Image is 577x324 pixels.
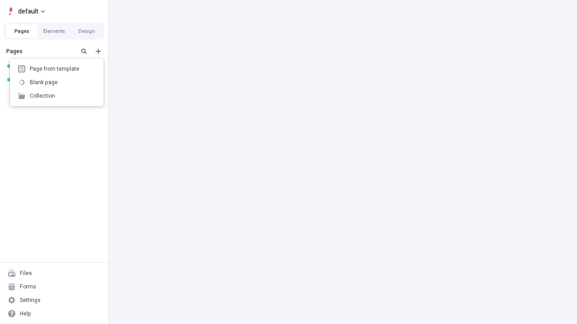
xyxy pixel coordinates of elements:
button: Pages [5,24,38,38]
button: Add new [93,46,104,57]
div: Collection [30,92,55,99]
button: Select site [4,4,48,18]
div: Files [20,270,32,277]
div: Forms [20,283,36,290]
button: Design [70,24,103,38]
button: Elements [38,24,70,38]
div: Page from template [30,65,79,72]
span: default [18,6,38,17]
div: Settings [20,297,41,304]
div: Help [20,310,31,317]
div: Blank page [30,79,58,86]
div: Pages [6,48,75,55]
